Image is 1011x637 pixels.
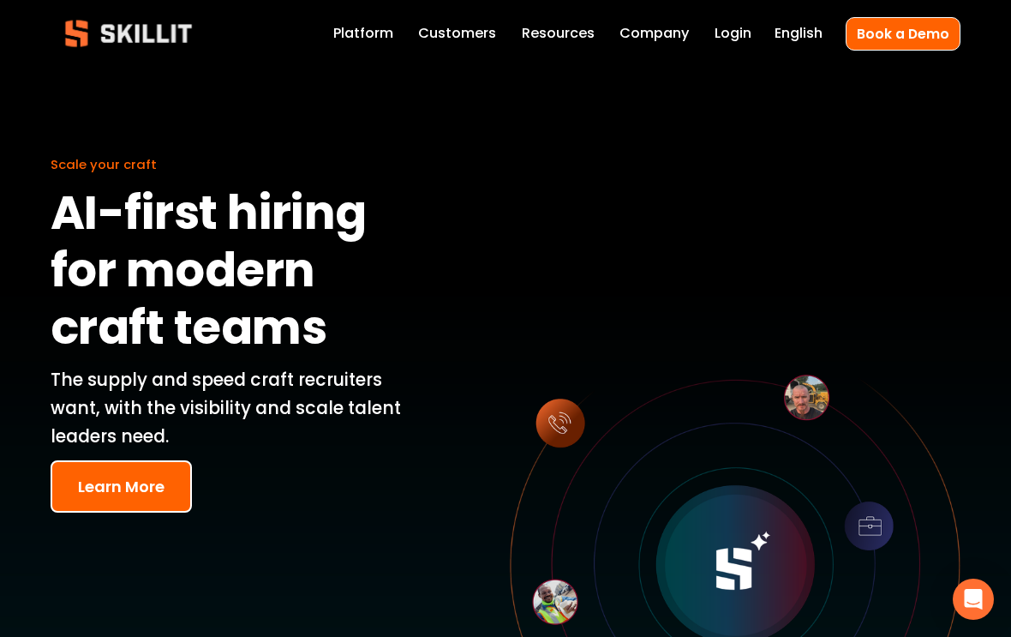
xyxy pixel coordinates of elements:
[51,180,376,360] strong: AI-first hiring for modern craft teams
[522,22,595,46] a: folder dropdown
[51,460,192,513] button: Learn More
[333,22,393,46] a: Platform
[51,155,157,173] span: Scale your craft
[846,17,960,51] a: Book a Demo
[775,22,823,46] div: language picker
[619,22,689,46] a: Company
[522,23,595,44] span: Resources
[953,579,994,620] div: Open Intercom Messenger
[51,8,206,59] img: Skillit
[775,23,823,44] span: English
[51,366,424,450] p: The supply and speed craft recruiters want, with the visibility and scale talent leaders need.
[418,22,496,46] a: Customers
[715,22,751,46] a: Login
